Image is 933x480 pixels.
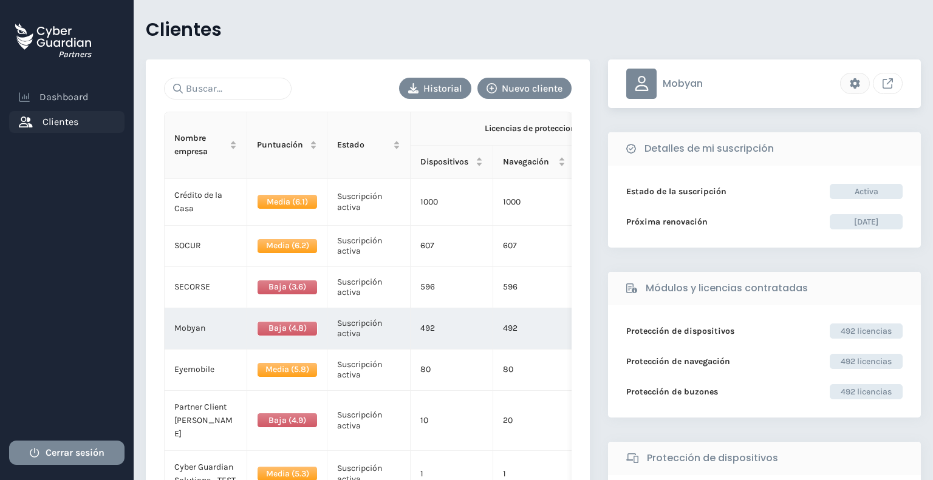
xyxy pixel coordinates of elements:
span: Dashboard [39,90,88,104]
button: Cerrar sesión [9,441,125,465]
td: 596 [411,267,493,308]
h3: Partners [58,49,91,60]
span: 492 licencias [830,384,903,399]
span: Media (6.2) [257,238,318,254]
td: 1000 [411,179,493,226]
span: 492 licencias [830,323,903,339]
span: Baja (3.6) [257,280,318,295]
span: Clientes [43,115,78,129]
td: 596 [493,267,576,308]
span: Activa [830,184,903,199]
h3: Clientes [146,18,921,41]
b: Protección de navegación [626,355,730,368]
span: 492 licencias [830,354,903,369]
td: Partner Client [PERSON_NAME] [165,391,247,451]
p: Suscripción activa [337,410,400,431]
th: Estado [327,112,410,179]
button: Historial [399,78,471,99]
td: Eyemobile [165,350,247,391]
b: Protección de dispositivos [647,451,778,465]
a: Link to client console [873,73,903,94]
a: Clientes [9,111,125,133]
b: Estado de la suscripción [626,185,726,198]
td: 492 [411,308,493,350]
span: Estado [337,138,390,152]
div: Nuevo cliente [487,81,562,96]
input: Buscar... [164,78,292,100]
span: Nombre empresa [174,132,227,158]
td: 607 [493,226,576,267]
span: Media (6.1) [257,194,318,209]
b: Próxima renovación [626,215,708,228]
div: Historial [408,81,462,96]
td: 80 [411,350,493,391]
a: Dashboard [9,86,125,108]
b: Módulos y licencias contratadas [646,281,808,296]
th: Nombre empresa [165,112,247,179]
span: Cerrar sesión [46,445,104,460]
b: Protección de dispositivos [626,325,734,337]
p: Suscripción activa [337,191,400,212]
p: Suscripción activa [337,318,400,339]
td: Mobyan [165,308,247,350]
th: Dispositivos [411,146,493,179]
th: Navegación [493,146,576,179]
td: 10 [411,391,493,451]
b: Protección de buzones [626,385,718,398]
span: Puntuación [257,138,307,152]
td: 607 [411,226,493,267]
p: Mobyan [663,78,703,90]
p: Suscripción activa [337,235,400,257]
td: 492 [493,308,576,350]
span: [DATE] [830,214,903,229]
p: Suscripción activa [337,277,400,298]
a: Partners [15,15,91,62]
span: Baja (4.8) [257,321,318,336]
p: Suscripción activa [337,359,400,380]
th: Licencias de protecciones [411,112,659,146]
td: 1000 [493,179,576,226]
button: Nuevo cliente [477,78,572,99]
span: Dispositivos [420,155,473,169]
td: SOCUR [165,226,247,267]
td: SECORSE [165,267,247,308]
th: Puntuación [247,112,327,179]
td: 20 [493,391,576,451]
td: 80 [493,350,576,391]
span: Media (5.8) [257,362,318,377]
b: Detalles de mi suscripción [644,141,774,156]
span: Baja (4.9) [257,413,318,428]
td: Crédito de la Casa [165,179,247,226]
span: Navegación [503,155,556,169]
